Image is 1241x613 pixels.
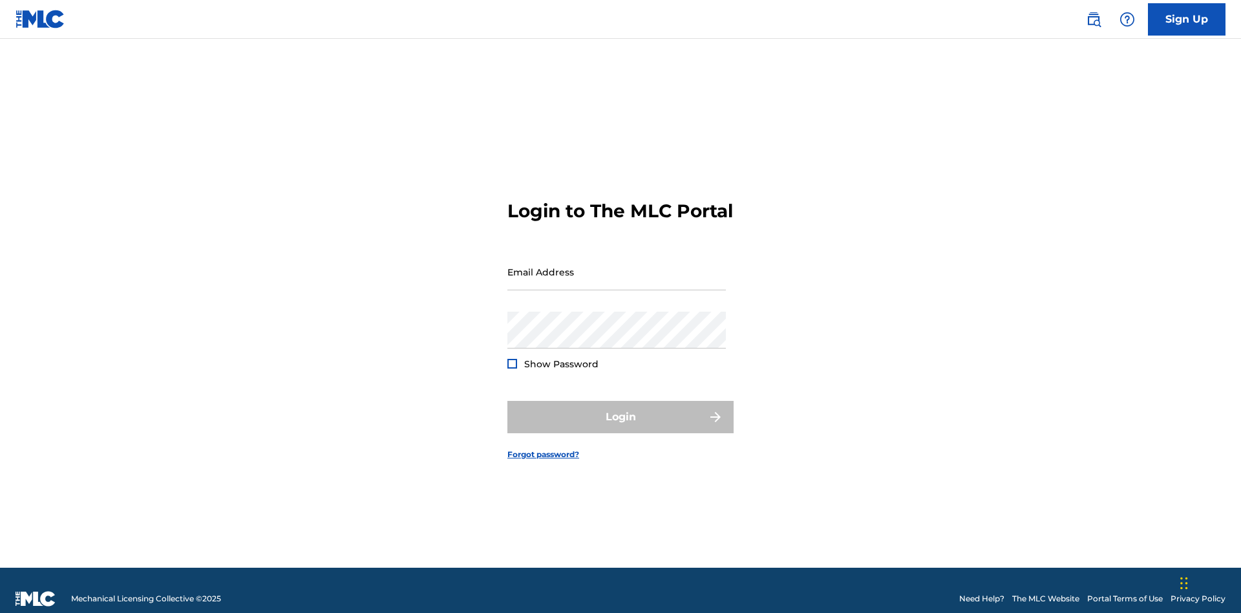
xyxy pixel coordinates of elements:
[71,593,221,605] span: Mechanical Licensing Collective © 2025
[1148,3,1225,36] a: Sign Up
[507,449,579,460] a: Forgot password?
[1114,6,1140,32] div: Help
[1086,12,1101,27] img: search
[1180,564,1188,603] div: Drag
[1171,593,1225,605] a: Privacy Policy
[507,200,733,222] h3: Login to The MLC Portal
[1081,6,1107,32] a: Public Search
[524,358,599,370] span: Show Password
[1087,593,1163,605] a: Portal Terms of Use
[1012,593,1079,605] a: The MLC Website
[16,591,56,607] img: logo
[16,10,65,28] img: MLC Logo
[1119,12,1135,27] img: help
[1176,551,1241,613] iframe: Chat Widget
[959,593,1004,605] a: Need Help?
